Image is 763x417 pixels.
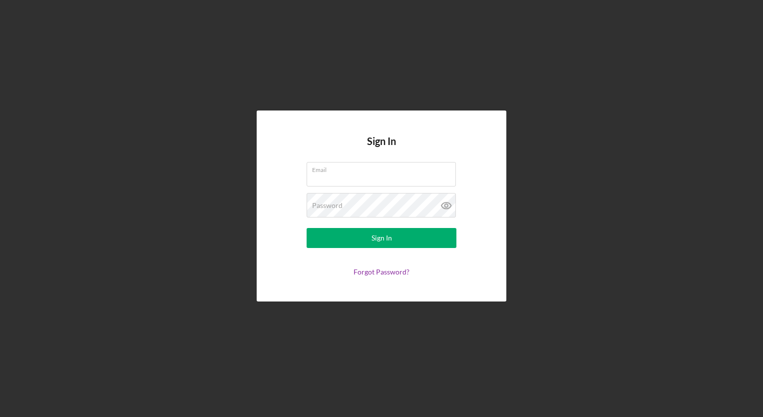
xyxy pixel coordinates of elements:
label: Email [312,162,456,173]
div: Sign In [372,228,392,248]
button: Sign In [307,228,456,248]
label: Password [312,201,343,209]
a: Forgot Password? [354,267,409,276]
h4: Sign In [367,135,396,162]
